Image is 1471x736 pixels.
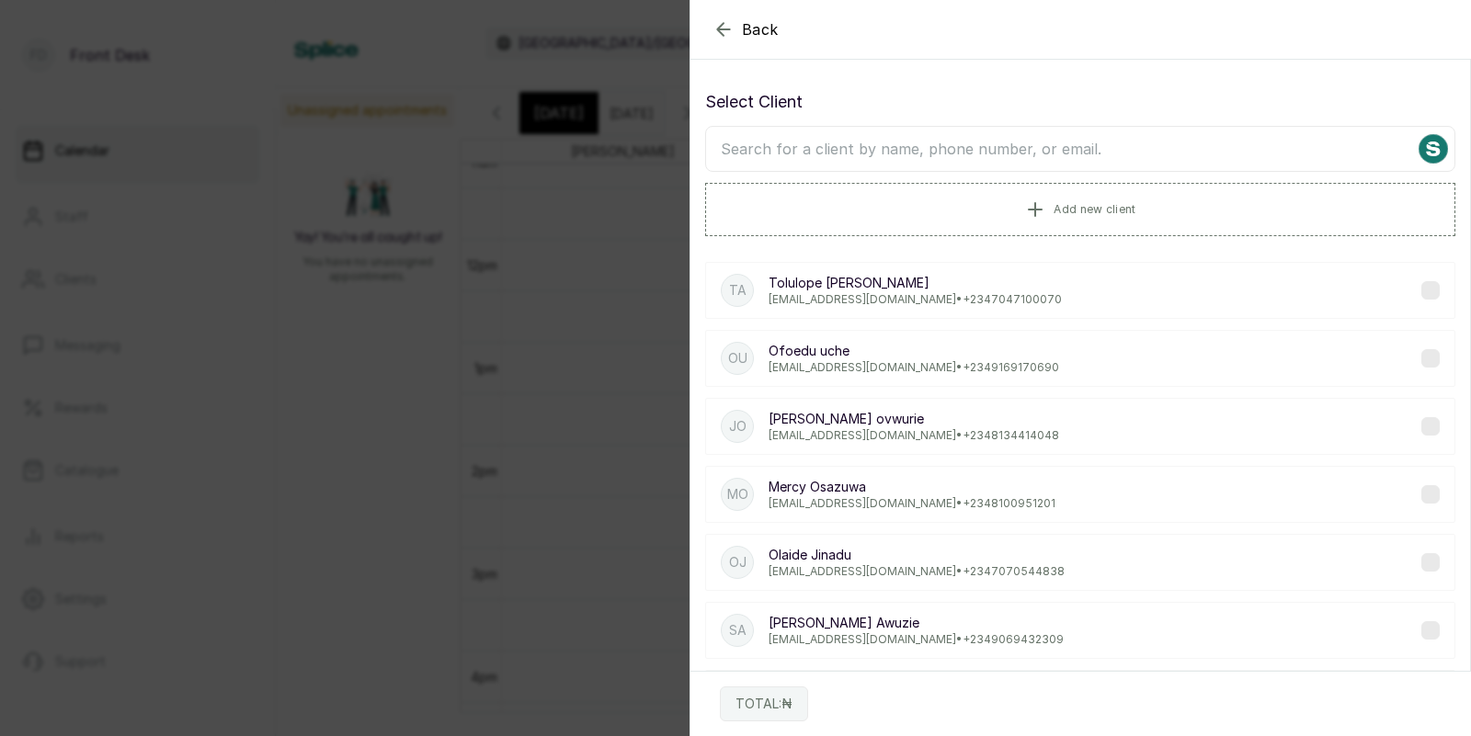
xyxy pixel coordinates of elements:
[769,632,1064,647] p: [EMAIL_ADDRESS][DOMAIN_NAME] • +234 9069432309
[705,89,1455,115] p: Select Client
[713,18,779,40] button: Back
[769,614,1064,632] p: [PERSON_NAME] Awuzie
[769,478,1055,496] p: Mercy Osazuwa
[769,428,1059,443] p: [EMAIL_ADDRESS][DOMAIN_NAME] • +234 8134414048
[769,292,1062,307] p: [EMAIL_ADDRESS][DOMAIN_NAME] • +234 7047100070
[742,18,779,40] span: Back
[727,485,748,504] p: MO
[769,360,1059,375] p: [EMAIL_ADDRESS][DOMAIN_NAME] • +234 9169170690
[729,281,747,300] p: Ta
[769,496,1055,511] p: [EMAIL_ADDRESS][DOMAIN_NAME] • +234 8100951201
[769,546,1065,564] p: Olaide Jinadu
[769,410,1059,428] p: [PERSON_NAME] ovwurie
[769,274,1062,292] p: Tolulope [PERSON_NAME]
[729,417,747,436] p: jo
[705,126,1455,172] input: Search for a client by name, phone number, or email.
[769,342,1059,360] p: Ofoedu uche
[735,695,793,713] p: TOTAL: ₦
[769,564,1065,579] p: [EMAIL_ADDRESS][DOMAIN_NAME] • +234 7070544838
[1054,202,1135,217] span: Add new client
[729,621,747,640] p: SA
[729,553,747,572] p: OJ
[705,183,1455,236] button: Add new client
[728,349,747,368] p: Ou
